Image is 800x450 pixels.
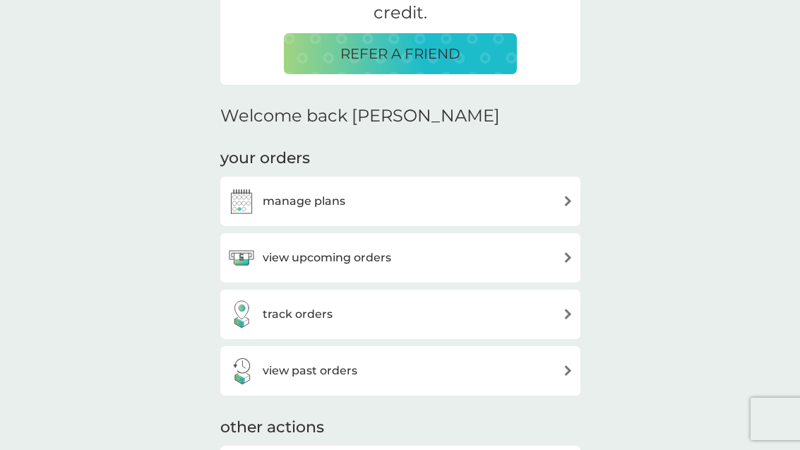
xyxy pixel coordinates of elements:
h3: view past orders [263,362,357,380]
button: REFER A FRIEND [284,33,517,74]
h3: your orders [220,148,310,170]
img: arrow right [563,196,573,206]
h2: Welcome back [PERSON_NAME] [220,106,500,126]
h3: manage plans [263,192,345,211]
h3: view upcoming orders [263,249,391,267]
img: arrow right [563,309,573,319]
img: arrow right [563,365,573,376]
img: arrow right [563,252,573,263]
p: REFER A FRIEND [340,42,460,65]
h3: other actions [220,417,324,439]
h3: track orders [263,305,333,324]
